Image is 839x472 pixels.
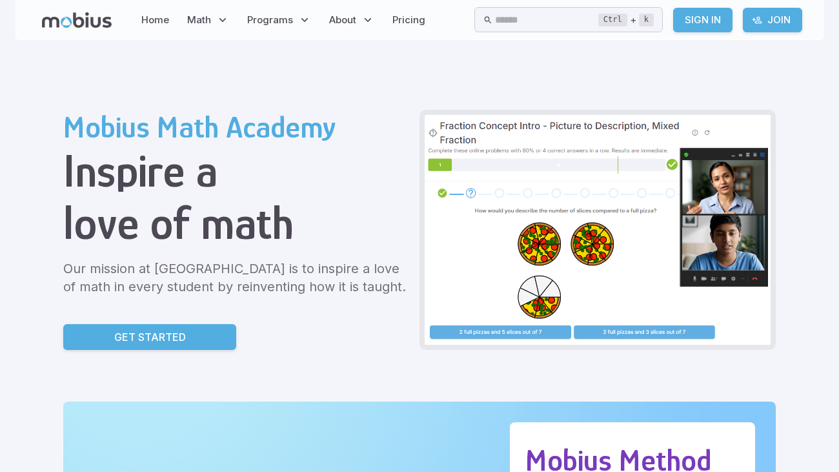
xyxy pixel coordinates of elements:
[329,13,356,27] span: About
[137,5,173,35] a: Home
[743,8,802,32] a: Join
[63,324,236,350] a: Get Started
[187,13,211,27] span: Math
[639,14,654,26] kbd: k
[63,110,409,145] h2: Mobius Math Academy
[247,13,293,27] span: Programs
[598,12,654,28] div: +
[425,115,771,345] img: Grade 6 Class
[63,260,409,296] p: Our mission at [GEOGRAPHIC_DATA] is to inspire a love of math in every student by reinventing how...
[389,5,429,35] a: Pricing
[673,8,733,32] a: Sign In
[598,14,627,26] kbd: Ctrl
[63,145,409,197] h1: Inspire a
[114,329,186,345] p: Get Started
[63,197,409,249] h1: love of math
